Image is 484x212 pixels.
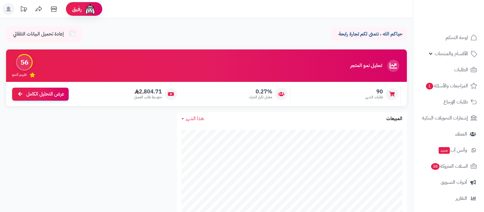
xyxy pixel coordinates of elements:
img: ai-face.png [84,3,96,15]
span: إشعارات التحويلات البنكية [422,114,468,122]
span: 0.27% [249,88,272,95]
p: حياكم الله ، نتمنى لكم تجارة رابحة [336,31,402,38]
span: 2,804.71 [134,88,162,95]
span: الأقسام والمنتجات [435,49,468,58]
h3: المبيعات [386,116,402,122]
span: 1 [426,83,433,89]
a: لوحة التحكم [417,30,480,45]
h3: تحليل نمو المتجر [350,63,382,69]
span: جديد [439,147,450,154]
span: السلات المتروكة [430,162,468,170]
span: التقارير [456,194,467,203]
span: المراجعات والأسئلة [425,82,468,90]
a: المراجعات والأسئلة1 [417,79,480,93]
a: العملاء [417,127,480,141]
span: تقييم النمو [12,72,27,77]
span: 90 [365,88,383,95]
span: 38 [431,163,440,170]
a: هذا الشهر [181,115,204,122]
span: الطلبات [454,66,468,74]
span: لوحة التحكم [446,33,468,42]
a: تحديثات المنصة [16,3,31,17]
span: عرض التحليل الكامل [26,91,64,98]
span: العملاء [455,130,467,138]
a: إشعارات التحويلات البنكية [417,111,480,125]
a: الطلبات [417,62,480,77]
span: رفيق [72,5,82,13]
span: هذا الشهر [186,115,204,122]
a: طلبات الإرجاع [417,95,480,109]
span: إعادة تحميل البيانات التلقائي [13,31,64,38]
a: عرض التحليل الكامل [12,88,69,101]
span: وآتس آب [438,146,467,154]
a: أدوات التسويق [417,175,480,190]
span: طلبات الإرجاع [443,98,468,106]
a: السلات المتروكة38 [417,159,480,173]
a: وآتس آبجديد [417,143,480,157]
span: متوسط طلب العميل [134,95,162,100]
a: التقارير [417,191,480,206]
span: طلبات الشهر [365,95,383,100]
span: أدوات التسويق [441,178,467,187]
span: معدل تكرار الشراء [249,95,272,100]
